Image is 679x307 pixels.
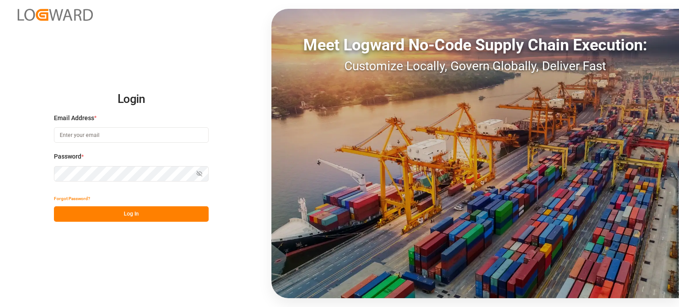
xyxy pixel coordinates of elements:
[271,33,679,57] div: Meet Logward No-Code Supply Chain Execution:
[54,114,94,123] span: Email Address
[54,85,209,114] h2: Login
[54,206,209,222] button: Log In
[54,152,81,161] span: Password
[18,9,93,21] img: Logward_new_orange.png
[54,127,209,143] input: Enter your email
[54,191,90,206] button: Forgot Password?
[271,57,679,76] div: Customize Locally, Govern Globally, Deliver Fast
